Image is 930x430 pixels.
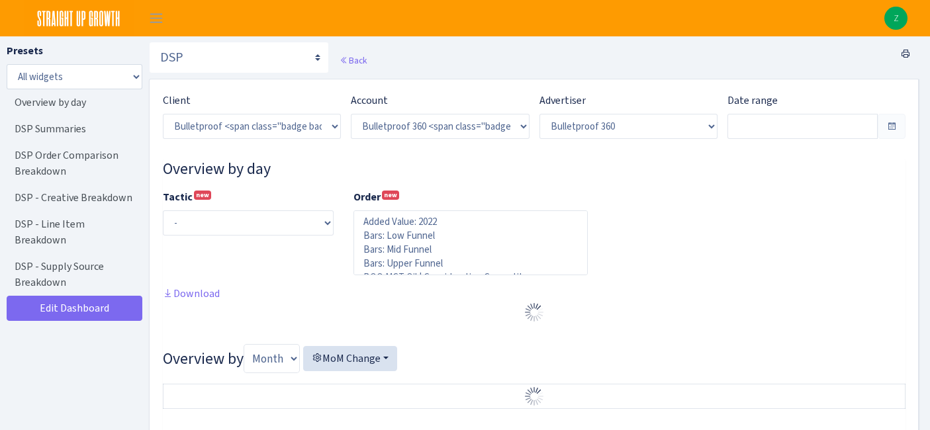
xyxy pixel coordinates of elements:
option: Bars: Mid Funnel [362,243,579,257]
a: DSP Order Comparison Breakdown [7,142,139,185]
sup: new [194,191,211,200]
option: Bars: Low Funnel [362,229,579,243]
a: Overview by day [7,89,139,116]
a: DSP - Line Item Breakdown [7,211,139,253]
label: Presets [7,43,43,59]
label: Date range [727,93,778,108]
a: Z [884,7,907,30]
img: Preloader [524,386,545,407]
option: BOO MCT Oil | Consideration Competitor [362,271,579,284]
img: Zach Belous [884,7,907,30]
h3: Overview by [163,344,906,373]
label: Advertiser [539,93,586,108]
a: DSP Summaries [7,116,139,142]
b: Order [353,190,381,204]
select: ) [539,114,718,139]
a: DSP - Creative Breakdown [7,185,139,211]
img: Preloader [524,302,545,323]
h3: Widget #10 [163,159,906,179]
option: Added Value: 2022 [362,215,579,229]
a: Download [163,286,220,300]
label: Account [351,93,388,108]
label: Client [163,93,191,108]
button: MoM Change [303,346,397,371]
a: DSP - Supply Source Breakdown [7,253,139,296]
option: Bars: Upper Funnel [362,257,579,271]
sup: new [382,191,399,200]
select: ) [351,114,529,139]
button: Toggle navigation [140,7,173,29]
b: Tactic [163,190,193,204]
a: Edit Dashboard [7,296,142,321]
a: Back [340,54,367,66]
